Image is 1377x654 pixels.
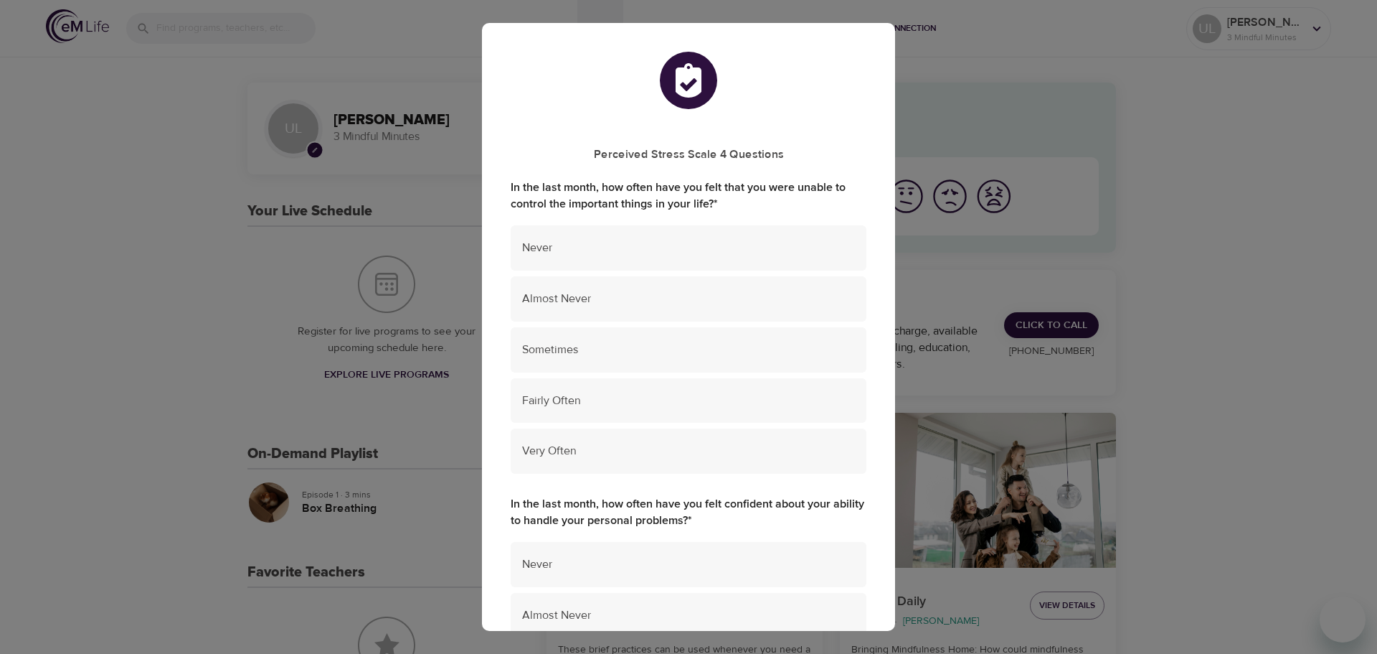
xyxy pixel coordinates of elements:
label: In the last month, how often have you felt that you were unable to control the important things i... [511,179,866,212]
span: Almost Never [522,607,855,624]
span: Never [522,556,855,573]
span: Almost Never [522,291,855,307]
span: Very Often [522,443,855,459]
span: Sometimes [522,342,855,358]
span: Never [522,240,855,256]
span: Fairly Often [522,393,855,409]
label: In the last month, how often have you felt confident about your ability to handle your personal p... [511,496,866,529]
h5: Perceived Stress Scale 4 Questions [511,147,866,162]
